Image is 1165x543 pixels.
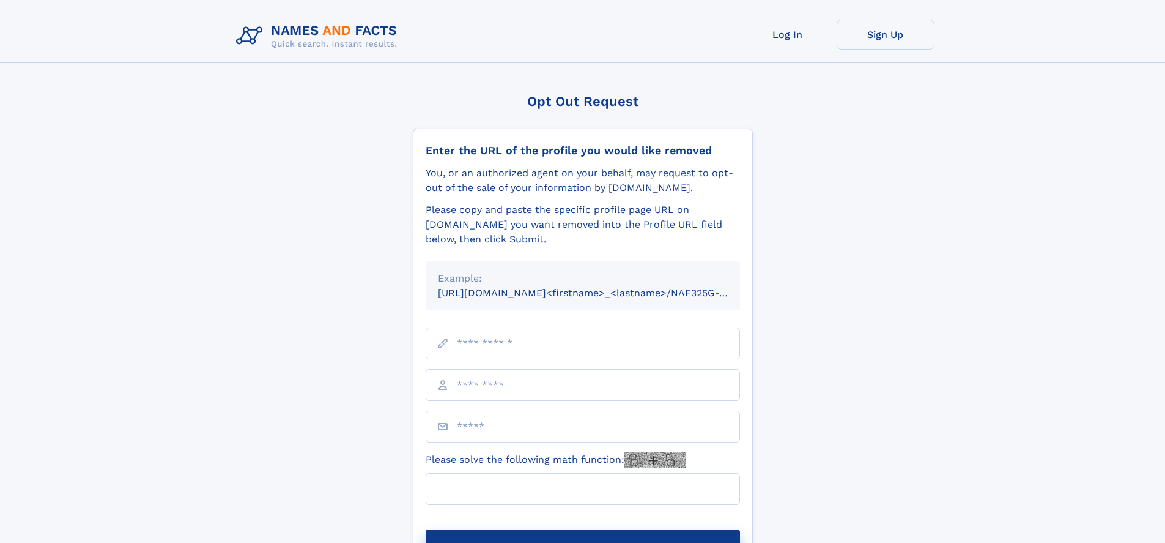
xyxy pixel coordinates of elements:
[231,20,407,53] img: Logo Names and Facts
[426,203,740,247] div: Please copy and paste the specific profile page URL on [DOMAIN_NAME] you want removed into the Pr...
[739,20,837,50] a: Log In
[426,452,686,468] label: Please solve the following math function:
[438,271,728,286] div: Example:
[438,287,763,299] small: [URL][DOMAIN_NAME]<firstname>_<lastname>/NAF325G-xxxxxxxx
[413,94,753,109] div: Opt Out Request
[426,144,740,157] div: Enter the URL of the profile you would like removed
[426,166,740,195] div: You, or an authorized agent on your behalf, may request to opt-out of the sale of your informatio...
[837,20,934,50] a: Sign Up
